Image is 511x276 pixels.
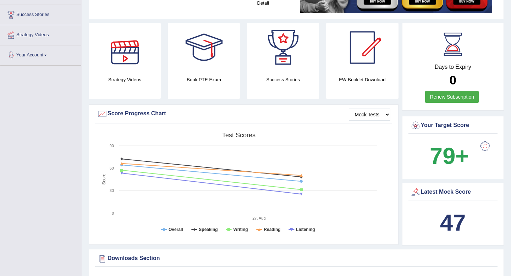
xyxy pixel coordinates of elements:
[247,76,319,83] h4: Success Stories
[410,120,496,131] div: Your Target Score
[101,173,106,185] tspan: Score
[0,5,81,23] a: Success Stories
[168,76,240,83] h4: Book PTE Exam
[222,132,255,139] tspan: Test scores
[450,73,456,87] b: 0
[410,64,496,70] h4: Days to Expiry
[326,76,398,83] h4: EW Booklet Download
[252,216,265,220] tspan: 27. Aug
[0,45,81,63] a: Your Account
[110,144,114,148] text: 90
[410,187,496,198] div: Latest Mock Score
[97,109,390,119] div: Score Progress Chart
[89,76,161,83] h4: Strategy Videos
[430,143,469,169] b: 79+
[264,227,280,232] tspan: Reading
[296,227,315,232] tspan: Listening
[425,91,479,103] a: Renew Subscription
[0,25,81,43] a: Strategy Videos
[199,227,218,232] tspan: Speaking
[112,211,114,215] text: 0
[169,227,183,232] tspan: Overall
[440,210,466,236] b: 47
[97,253,496,264] div: Downloads Section
[110,188,114,193] text: 30
[233,227,248,232] tspan: Writing
[110,166,114,170] text: 60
